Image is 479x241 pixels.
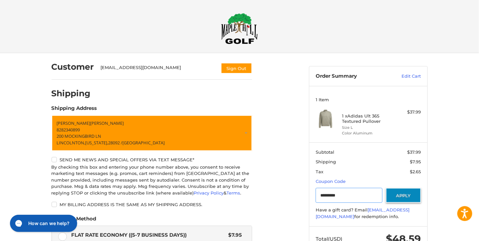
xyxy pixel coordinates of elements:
h2: Shipping [52,88,91,99]
span: $37.99 [407,149,421,155]
span: Flat Rate Economy ((5-7 Business Days)) [71,231,225,239]
input: Gift Certificate or Coupon Code [316,188,383,203]
span: [PERSON_NAME] [57,120,90,126]
div: By checking this box and entering your phone number above, you consent to receive marketing text ... [52,164,252,197]
span: 200 MOCKINGBIRD LN [57,133,101,139]
div: Have a gift card? Email for redemption info. [316,207,421,220]
a: Terms [227,190,240,196]
label: Send me news and special offers via text message* [52,157,252,162]
button: Apply [386,188,421,203]
span: Subtotal [316,149,334,155]
h3: 1 Item [316,97,421,102]
label: My billing address is the same as my shipping address. [52,202,252,207]
a: [EMAIL_ADDRESS][DOMAIN_NAME] [316,207,409,219]
a: Coupon Code [316,179,346,184]
span: $7.95 [225,231,242,239]
span: $2.65 [410,169,421,174]
a: Enter or select a different address [52,115,252,151]
span: [US_STATE], [85,140,108,146]
span: Tax [316,169,323,174]
a: Privacy Policy [194,190,224,196]
img: Maple Hill Golf [221,13,258,44]
a: Edit Cart [387,73,421,80]
li: Color Aluminum [342,130,393,136]
h2: Customer [52,62,94,72]
h3: Order Summary [316,73,387,80]
button: Sign Out [221,63,252,74]
legend: Shipping Address [52,105,97,115]
span: [GEOGRAPHIC_DATA] [122,140,165,146]
span: 28092 / [108,140,122,146]
span: Shipping [316,159,336,164]
span: [PERSON_NAME] [90,120,124,126]
iframe: Gorgias live chat messenger [7,212,79,234]
div: [EMAIL_ADDRESS][DOMAIN_NAME] [100,64,214,74]
span: 8282340899 [57,127,80,133]
span: LINCOLNTON, [57,140,85,146]
h4: 1 x Adidas Ult 365 Textured Pullover [342,113,393,124]
li: Size L [342,125,393,130]
div: $37.99 [395,109,421,116]
span: $7.95 [410,159,421,164]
